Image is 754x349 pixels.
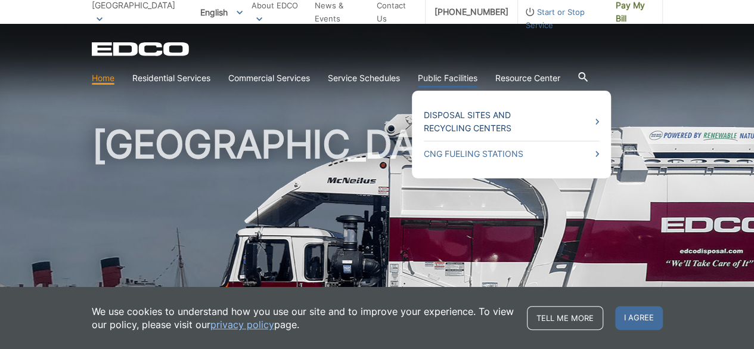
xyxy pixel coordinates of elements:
a: Service Schedules [328,72,400,85]
a: Home [92,72,114,85]
a: privacy policy [210,318,274,331]
span: I agree [615,306,663,330]
a: CNG Fueling Stations [424,147,599,160]
a: Commercial Services [228,72,310,85]
a: Resource Center [495,72,560,85]
p: We use cookies to understand how you use our site and to improve your experience. To view our pol... [92,305,515,331]
a: Public Facilities [418,72,477,85]
a: Disposal Sites and Recycling Centers [424,109,599,135]
a: Tell me more [527,306,603,330]
span: English [191,2,252,22]
a: Residential Services [132,72,210,85]
a: EDCD logo. Return to the homepage. [92,42,191,56]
